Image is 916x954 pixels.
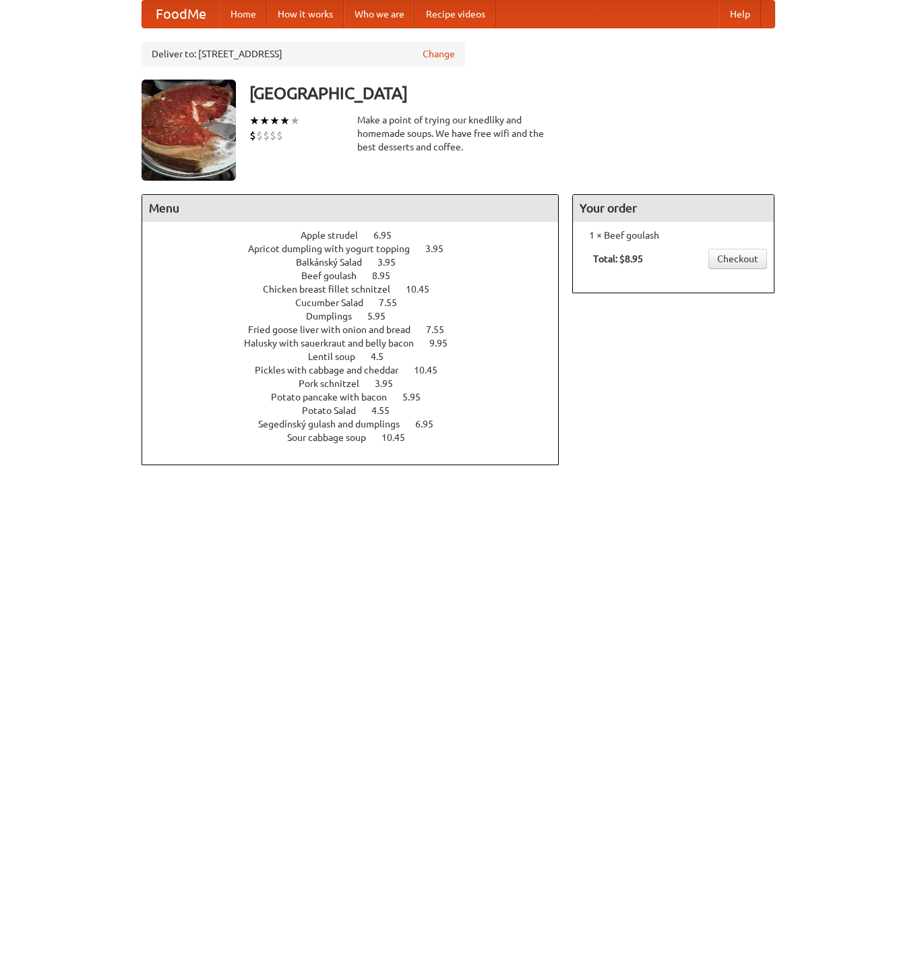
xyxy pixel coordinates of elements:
[423,47,455,61] a: Change
[271,392,446,403] a: Potato pancake with bacon 5.95
[402,392,434,403] span: 5.95
[377,257,409,268] span: 3.95
[248,324,424,335] span: Fried goose liver with onion and bread
[425,243,457,254] span: 3.95
[270,128,276,143] li: $
[308,351,369,362] span: Lentil soup
[301,270,415,281] a: Beef goulash 8.95
[142,80,236,181] img: angular.jpg
[426,324,458,335] span: 7.55
[415,1,496,28] a: Recipe videos
[263,284,404,295] span: Chicken breast fillet schnitzel
[414,365,451,376] span: 10.45
[372,270,404,281] span: 8.95
[406,284,443,295] span: 10.45
[295,297,377,308] span: Cucumber Salad
[258,419,413,429] span: Segedínský gulash and dumplings
[276,128,283,143] li: $
[287,432,430,443] a: Sour cabbage soup 10.45
[375,378,406,389] span: 3.95
[267,1,344,28] a: How it works
[244,338,427,349] span: Halusky with sauerkraut and belly bacon
[248,243,468,254] a: Apricot dumpling with yogurt topping 3.95
[244,338,472,349] a: Halusky with sauerkraut and belly bacon 9.95
[302,405,369,416] span: Potato Salad
[367,311,399,322] span: 5.95
[287,432,379,443] span: Sour cabbage soup
[301,230,417,241] a: Apple strudel 6.95
[708,249,767,269] a: Checkout
[302,405,415,416] a: Potato Salad 4.55
[248,243,423,254] span: Apricot dumpling with yogurt topping
[371,405,403,416] span: 4.55
[306,311,365,322] span: Dumplings
[271,392,400,403] span: Potato pancake with bacon
[270,113,280,128] li: ★
[573,195,774,222] h4: Your order
[301,230,371,241] span: Apple strudel
[263,128,270,143] li: $
[719,1,761,28] a: Help
[308,351,408,362] a: Lentil soup 4.5
[373,230,405,241] span: 6.95
[248,324,469,335] a: Fried goose liver with onion and bread 7.55
[280,113,290,128] li: ★
[263,284,454,295] a: Chicken breast fillet schnitzel 10.45
[344,1,415,28] a: Who we are
[593,254,643,264] b: Total: $8.95
[371,351,397,362] span: 4.5
[357,113,559,154] div: Make a point of trying our knedlíky and homemade soups. We have free wifi and the best desserts a...
[290,113,300,128] li: ★
[299,378,373,389] span: Pork schnitzel
[220,1,267,28] a: Home
[381,432,419,443] span: 10.45
[379,297,410,308] span: 7.55
[306,311,410,322] a: Dumplings 5.95
[255,365,412,376] span: Pickles with cabbage and cheddar
[142,42,465,66] div: Deliver to: [STREET_ADDRESS]
[580,229,767,242] li: 1 × Beef goulash
[142,195,559,222] h4: Menu
[296,257,375,268] span: Balkánský Salad
[249,113,259,128] li: ★
[256,128,263,143] li: $
[415,419,447,429] span: 6.95
[429,338,461,349] span: 9.95
[255,365,462,376] a: Pickles with cabbage and cheddar 10.45
[249,80,775,107] h3: [GEOGRAPHIC_DATA]
[296,257,421,268] a: Balkánský Salad 3.95
[299,378,418,389] a: Pork schnitzel 3.95
[301,270,370,281] span: Beef goulash
[249,128,256,143] li: $
[142,1,220,28] a: FoodMe
[258,419,458,429] a: Segedínský gulash and dumplings 6.95
[259,113,270,128] li: ★
[295,297,422,308] a: Cucumber Salad 7.55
